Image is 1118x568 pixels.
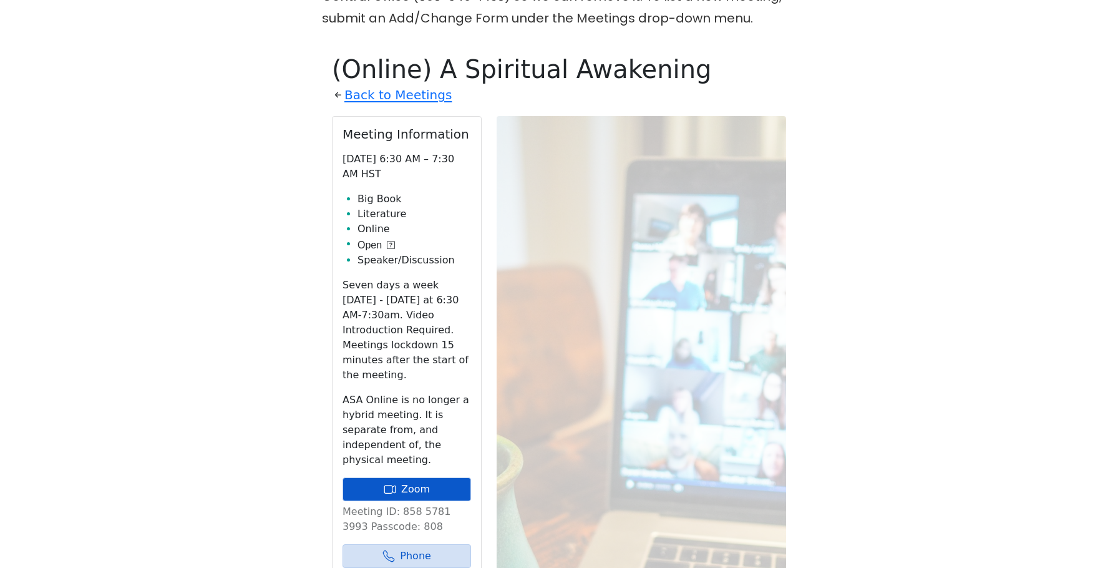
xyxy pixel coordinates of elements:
[343,544,471,568] a: Phone
[357,192,471,207] li: Big Book
[343,127,471,142] h2: Meeting Information
[343,477,471,501] a: Zoom
[357,207,471,222] li: Literature
[343,393,471,468] p: ASA Online is no longer a hybrid meeting. It is separate from, and independent of, the physical m...
[343,152,471,182] p: [DATE] 6:30 AM – 7:30 AM HST
[343,504,471,534] p: Meeting ID: 858 5781 3993 Passcode: 808
[344,84,452,106] a: Back to Meetings
[332,54,786,84] h1: (Online) A Spiritual Awakening
[357,238,382,253] span: Open
[357,238,395,253] button: Open
[357,253,471,268] li: Speaker/Discussion
[357,222,471,237] li: Online
[343,278,471,383] p: Seven days a week [DATE] - [DATE] at 6:30 AM-7:30am. Video Introduction Required. Meetings lockdo...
